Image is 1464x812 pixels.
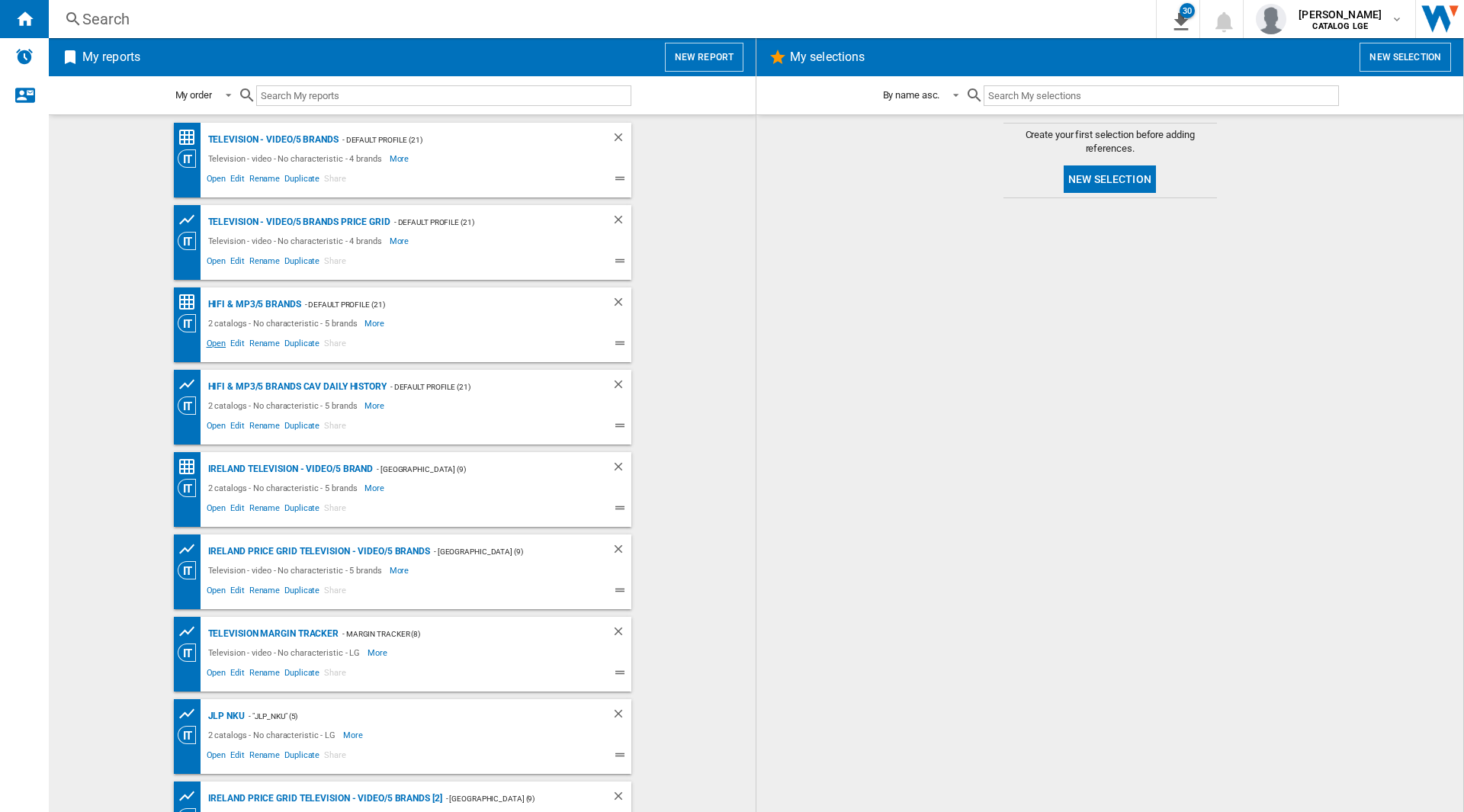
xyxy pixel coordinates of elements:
[204,666,229,684] span: Open
[322,419,348,437] span: Share
[228,336,247,355] span: Edit
[247,501,282,519] span: Rename
[204,213,390,232] div: Television - video/5 brands price grid
[1064,165,1156,193] button: New selection
[204,149,390,168] div: Television - video - No characteristic - 4 brands
[178,210,204,229] div: Product prices grid
[256,85,631,106] input: Search My reports
[612,130,631,149] div: Delete
[178,540,204,559] div: Product prices grid
[612,624,631,644] div: Delete
[1256,4,1286,34] img: profile.jpg
[322,583,348,602] span: Share
[228,748,247,766] span: Edit
[178,232,204,250] div: Category View
[204,232,390,250] div: Television - video - No characteristic - 4 brands
[228,666,247,684] span: Edit
[282,419,322,437] span: Duplicate
[368,644,390,662] span: More
[204,542,430,561] div: IRELAND Price grid Television - video/5 brands
[282,583,322,602] span: Duplicate
[282,501,322,519] span: Duplicate
[204,707,245,726] div: JLP NKU
[247,748,282,766] span: Rename
[612,707,631,726] div: Delete
[665,43,743,72] button: New report
[204,624,339,644] div: Television margin tracker
[612,377,631,396] div: Delete
[247,666,282,684] span: Rename
[204,644,368,662] div: Television - video - No characteristic - LG
[204,561,390,579] div: Television - video - No characteristic - 5 brands
[390,213,581,232] div: - Default profile (21)
[178,149,204,168] div: Category View
[339,624,580,644] div: - margin tracker (8)
[247,172,282,190] span: Rename
[1180,3,1195,18] div: 30
[204,130,339,149] div: Television - video/5 brands
[442,789,581,808] div: - [GEOGRAPHIC_DATA] (9)
[204,295,301,314] div: Hifi & mp3/5 brands
[175,89,212,101] div: My order
[322,336,348,355] span: Share
[343,726,365,744] span: More
[204,377,387,396] div: Hifi & mp3/5 brands CAV Daily History
[390,149,412,168] span: More
[301,295,581,314] div: - Default profile (21)
[612,213,631,232] div: Delete
[79,43,143,72] h2: My reports
[282,666,322,684] span: Duplicate
[204,419,229,437] span: Open
[364,479,387,497] span: More
[204,726,344,744] div: 2 catalogs - No characteristic - LG
[883,89,940,101] div: By name asc.
[15,47,34,66] img: alerts-logo.svg
[178,293,204,312] div: Price Matrix
[204,460,374,479] div: IRELAND Television - video/5 brand
[204,501,229,519] span: Open
[387,377,581,396] div: - Default profile (21)
[282,254,322,272] span: Duplicate
[430,542,581,561] div: - [GEOGRAPHIC_DATA] (9)
[612,789,631,808] div: Delete
[282,336,322,355] span: Duplicate
[612,542,631,561] div: Delete
[247,254,282,272] span: Rename
[612,460,631,479] div: Delete
[228,419,247,437] span: Edit
[364,396,387,415] span: More
[612,295,631,314] div: Delete
[204,583,229,602] span: Open
[178,726,204,744] div: Category View
[339,130,581,149] div: - Default profile (21)
[204,336,229,355] span: Open
[787,43,868,72] h2: My selections
[178,561,204,579] div: Category View
[178,622,204,641] div: Product prices grid
[228,583,247,602] span: Edit
[204,396,365,415] div: 2 catalogs - No characteristic - 5 brands
[322,172,348,190] span: Share
[247,583,282,602] span: Rename
[1003,128,1217,156] span: Create your first selection before adding references.
[322,254,348,272] span: Share
[390,232,412,250] span: More
[204,479,365,497] div: 2 catalogs - No characteristic - 5 brands
[1299,7,1382,22] span: [PERSON_NAME]
[373,460,580,479] div: - [GEOGRAPHIC_DATA] (9)
[204,748,229,766] span: Open
[178,479,204,497] div: Category View
[178,375,204,394] div: Product prices grid
[322,748,348,766] span: Share
[247,336,282,355] span: Rename
[178,644,204,662] div: Category View
[228,501,247,519] span: Edit
[364,314,387,332] span: More
[178,457,204,477] div: Price Matrix
[228,254,247,272] span: Edit
[245,707,581,726] div: - "JLP_NKU" (5)
[282,172,322,190] span: Duplicate
[228,172,247,190] span: Edit
[1312,21,1368,31] b: CATALOG LGE
[282,748,322,766] span: Duplicate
